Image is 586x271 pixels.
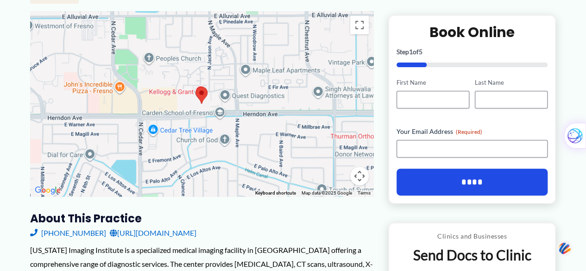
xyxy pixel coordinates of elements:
[397,127,548,136] label: Your Email Address
[557,240,573,257] img: svg+xml;base64,PHN2ZyB3aWR0aD0iNDQiIGhlaWdodD0iNDQiIHZpZXdCb3g9IjAgMCA0NCA0NCIgZmlsbD0ibm9uZSIgeG...
[30,226,106,240] a: [PHONE_NUMBER]
[396,246,548,264] p: Send Docs to Clinic
[30,211,373,226] h3: About this practice
[255,190,296,196] button: Keyboard shortcuts
[475,78,548,87] label: Last Name
[350,167,369,185] button: Map camera controls
[397,78,469,87] label: First Name
[110,226,196,240] a: [URL][DOMAIN_NAME]
[419,48,422,56] span: 5
[32,184,63,196] a: Open this area in Google Maps (opens a new window)
[456,128,482,135] span: (Required)
[32,184,63,196] img: Google
[397,49,548,55] p: Step of
[397,23,548,41] h2: Book Online
[396,230,548,242] p: Clinics and Businesses
[358,190,371,195] a: Terms
[409,48,413,56] span: 1
[302,190,352,195] span: Map data ©2025 Google
[350,16,369,34] button: Toggle fullscreen view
